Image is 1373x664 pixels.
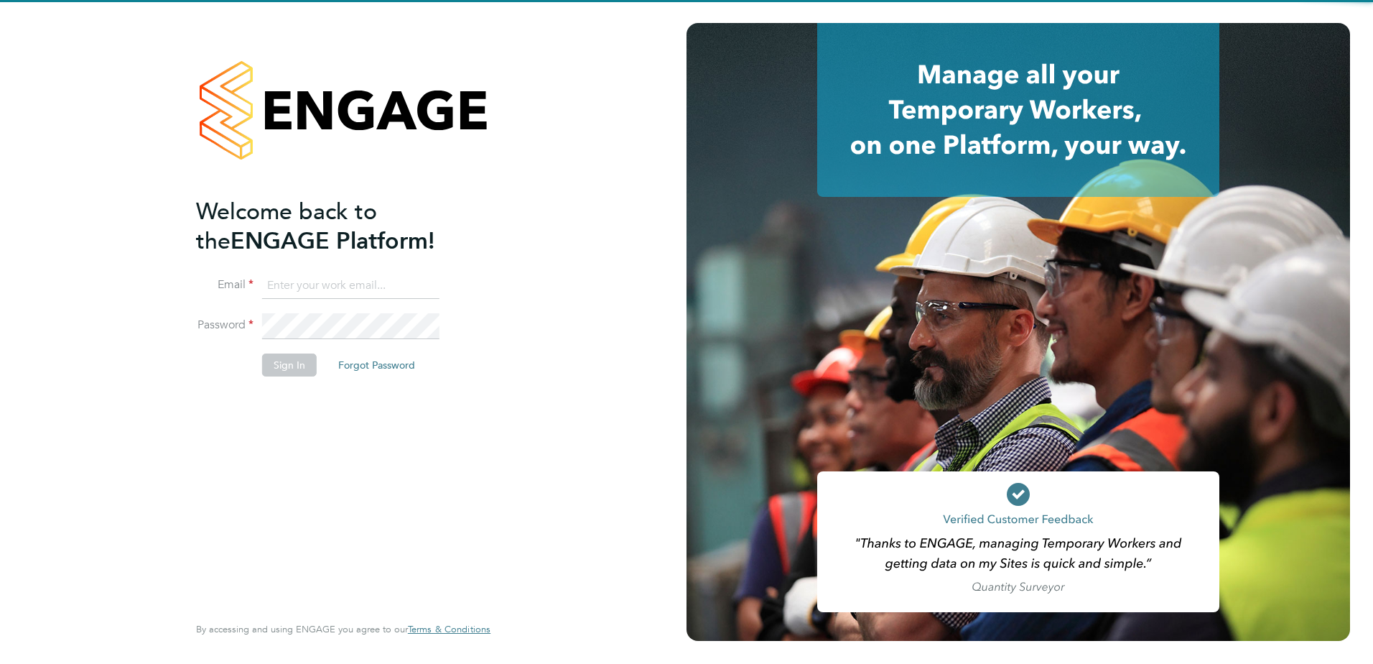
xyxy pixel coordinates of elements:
[196,197,476,256] h2: ENGAGE Platform!
[408,624,490,635] a: Terms & Conditions
[327,354,427,377] button: Forgot Password
[262,354,317,377] button: Sign In
[262,273,439,299] input: Enter your work email...
[196,198,377,255] span: Welcome back to the
[196,623,490,635] span: By accessing and using ENGAGE you agree to our
[196,277,253,292] label: Email
[196,318,253,333] label: Password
